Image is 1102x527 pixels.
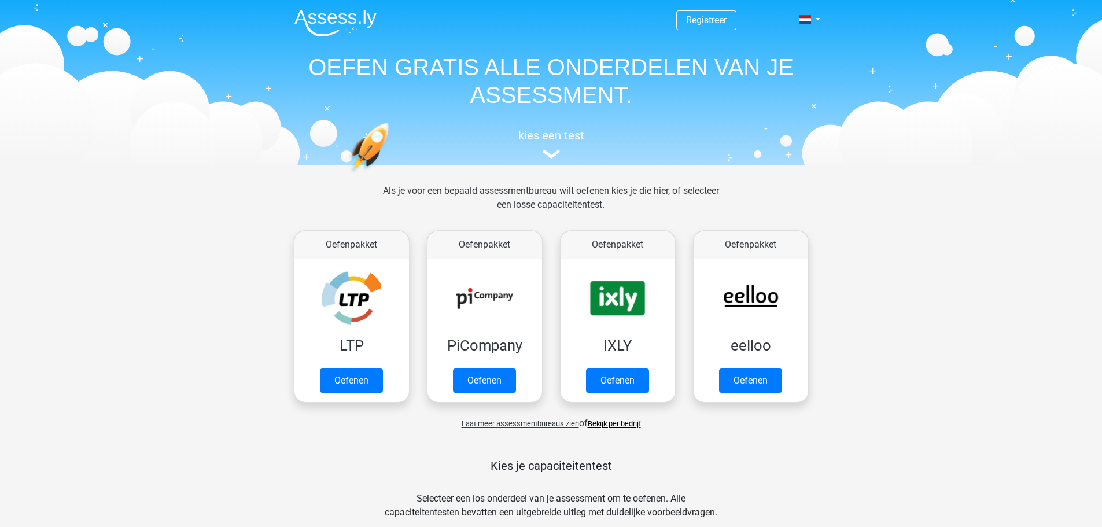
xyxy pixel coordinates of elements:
[719,368,782,393] a: Oefenen
[462,419,579,428] span: Laat meer assessmentbureaus zien
[294,9,377,36] img: Assessly
[588,419,641,428] a: Bekijk per bedrijf
[285,407,817,430] div: of
[374,184,728,226] div: Als je voor een bepaald assessmentbureau wilt oefenen kies je die hier, of selecteer een losse ca...
[320,368,383,393] a: Oefenen
[686,14,727,25] a: Registreer
[285,128,817,142] h5: kies een test
[586,368,649,393] a: Oefenen
[543,150,560,159] img: assessment
[349,123,434,227] img: oefenen
[285,53,817,109] h1: OEFEN GRATIS ALLE ONDERDELEN VAN JE ASSESSMENT.
[304,459,798,473] h5: Kies je capaciteitentest
[285,128,817,159] a: kies een test
[453,368,516,393] a: Oefenen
